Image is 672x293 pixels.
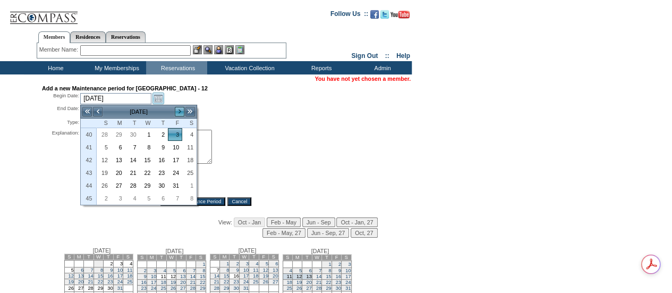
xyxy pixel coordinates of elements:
[140,154,154,166] td: Wednesday, October 15, 2025
[207,61,290,74] td: Vacation Collection
[224,273,229,279] a: 15
[302,274,312,280] td: 13
[78,273,83,279] a: 13
[287,286,292,291] a: 25
[140,179,154,192] td: Wednesday, October 29, 2025
[330,9,368,22] td: Follow Us ::
[70,31,106,43] a: Residences
[328,262,331,267] a: 1
[42,93,79,104] div: Begin Date:
[283,255,292,261] td: S
[144,268,147,273] a: 2
[214,273,219,279] a: 14
[214,286,219,291] a: 28
[380,13,389,20] a: Follow us on Twitter
[306,280,311,285] a: 20
[249,254,259,260] td: T
[64,254,74,260] td: S
[168,180,182,191] a: 31
[125,192,140,205] td: Tuesday, November 04, 2025
[123,254,133,260] td: S
[160,280,166,285] a: 18
[182,154,197,166] td: Saturday, October 18, 2025
[113,261,123,267] td: 3
[147,255,156,261] td: M
[345,280,351,285] a: 24
[157,255,166,261] td: T
[168,141,182,154] td: Friday, October 10, 2025
[112,192,125,204] a: 3
[168,119,182,128] th: Friday
[166,248,184,254] span: [DATE]
[243,279,249,284] a: 24
[97,141,111,154] td: Sunday, October 05, 2025
[269,254,278,260] td: S
[322,255,331,261] td: T
[168,166,182,179] td: Friday, October 24, 2025
[287,280,292,285] a: 18
[74,285,83,292] td: 27
[190,286,195,291] a: 28
[154,141,167,153] a: 9
[345,286,351,291] a: 31
[126,180,139,191] a: 28
[24,61,85,74] td: Home
[210,267,219,273] td: 7
[93,285,103,292] td: 29
[168,192,182,205] td: Friday, November 07, 2025
[186,255,195,261] td: F
[9,3,78,24] img: Compass Home
[182,166,197,179] td: Saturday, October 25, 2025
[227,197,251,206] input: Cancel
[326,280,331,285] a: 22
[106,31,146,43] a: Reservations
[316,280,321,285] a: 21
[385,52,389,60] span: ::
[112,154,125,166] a: 13
[180,274,185,279] a: 13
[85,61,146,74] td: My Memberships
[380,10,389,19] img: Follow us on Twitter
[154,268,156,273] a: 3
[111,192,125,205] td: Monday, November 03, 2025
[183,192,196,204] a: 8
[154,154,167,166] a: 16
[171,280,176,285] a: 19
[168,179,182,192] td: Friday, October 31, 2025
[140,141,154,154] td: Wednesday, October 08, 2025
[336,217,377,227] input: Oct - Jan, 27
[326,286,331,291] a: 29
[283,274,292,280] td: 11
[154,129,167,140] a: 2
[117,279,123,284] a: 24
[97,167,110,179] a: 19
[193,45,202,54] img: b_edit.gif
[336,274,341,279] a: 16
[125,141,140,154] td: Tuesday, October 07, 2025
[210,254,219,260] td: S
[180,280,185,285] a: 20
[263,267,268,273] a: 12
[239,254,249,260] td: W
[299,268,302,273] a: 5
[126,129,139,140] a: 30
[74,254,83,260] td: M
[112,141,125,153] a: 6
[88,279,93,284] a: 21
[306,286,311,291] a: 27
[316,286,321,291] a: 28
[81,267,83,273] a: 6
[154,167,167,179] a: 23
[141,280,147,285] a: 16
[193,268,195,273] a: 7
[273,273,278,279] a: 20
[342,255,351,261] td: S
[125,166,140,179] td: Tuesday, October 21, 2025
[97,180,110,191] a: 26
[125,179,140,192] td: Tuesday, October 28, 2025
[81,128,97,141] th: 40
[137,255,147,261] td: S
[168,129,182,140] a: 3
[312,255,321,261] td: W
[140,167,154,179] a: 22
